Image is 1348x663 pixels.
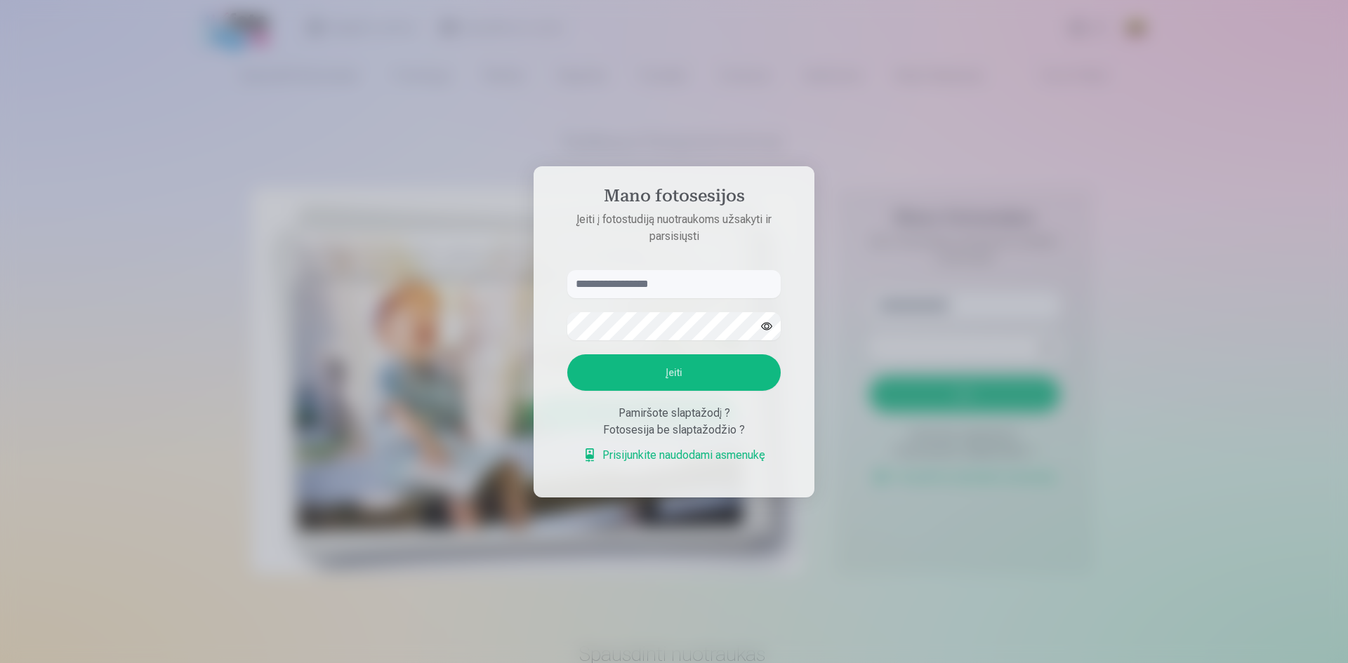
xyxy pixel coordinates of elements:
[583,447,765,464] a: Prisijunkite naudodami asmenukę
[567,422,781,438] div: Fotosesija be slaptažodžio ?
[567,354,781,391] button: Įeiti
[553,211,795,245] p: Įeiti į fotostudiją nuotraukoms užsakyti ir parsisiųsti
[567,405,781,422] div: Pamiršote slaptažodį ?
[553,186,795,211] h4: Mano fotosesijos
